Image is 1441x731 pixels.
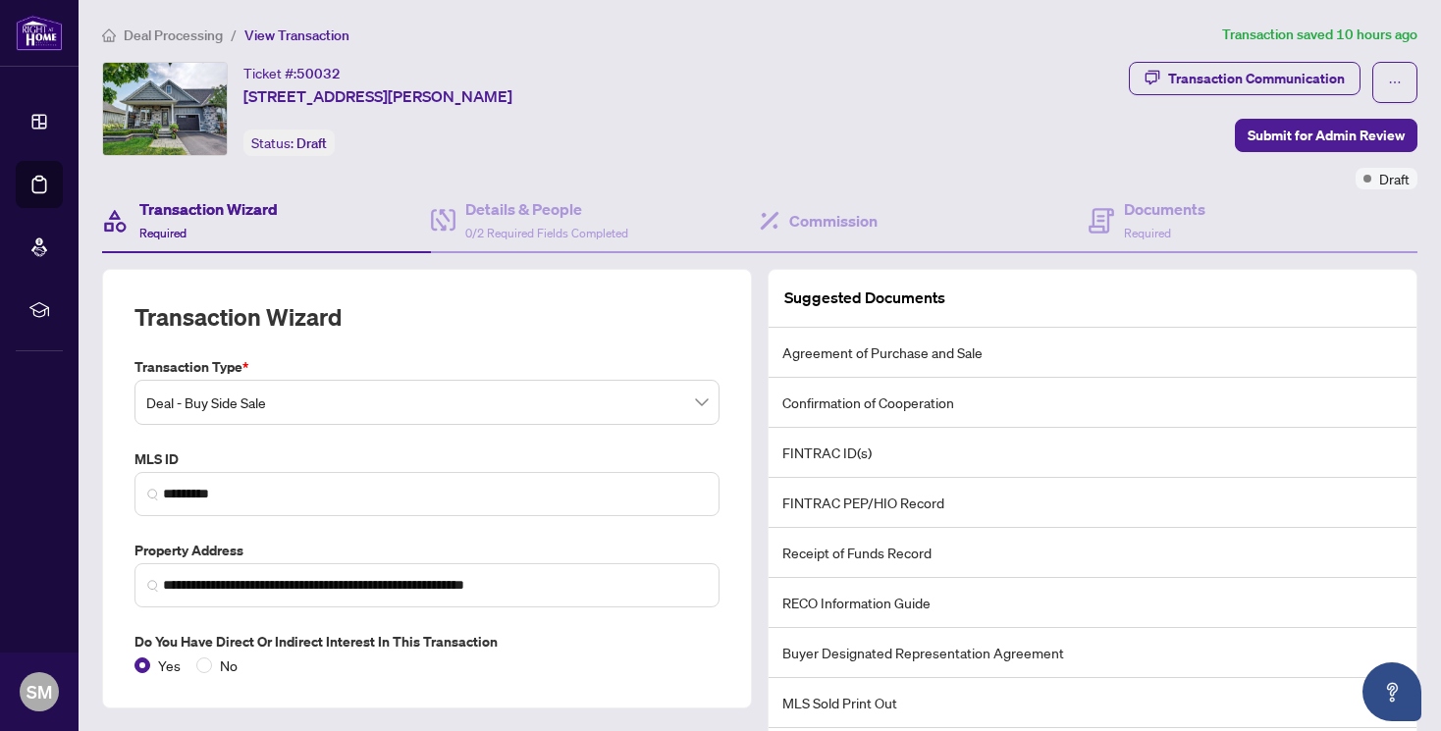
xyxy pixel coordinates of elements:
img: logo [16,15,63,51]
span: Draft [296,134,327,152]
img: search_icon [147,580,159,592]
span: Required [139,226,187,240]
li: FINTRAC ID(s) [769,428,1416,478]
div: Transaction Communication [1168,63,1345,94]
h4: Commission [789,209,878,233]
li: Buyer Designated Representation Agreement [769,628,1416,678]
li: FINTRAC PEP/HIO Record [769,478,1416,528]
span: 0/2 Required Fields Completed [465,226,628,240]
label: Do you have direct or indirect interest in this transaction [134,631,720,653]
label: Property Address [134,540,720,561]
li: Agreement of Purchase and Sale [769,328,1416,378]
button: Transaction Communication [1129,62,1361,95]
span: Draft [1379,168,1410,189]
span: Yes [150,654,188,676]
button: Submit for Admin Review [1235,119,1417,152]
img: IMG-X12355205_1.jpg [103,63,227,155]
div: Ticket #: [243,62,341,84]
li: Receipt of Funds Record [769,528,1416,578]
span: 50032 [296,65,341,82]
h2: Transaction Wizard [134,301,342,333]
button: Open asap [1362,662,1421,721]
span: Submit for Admin Review [1248,120,1405,151]
h4: Documents [1124,197,1205,221]
h4: Details & People [465,197,628,221]
label: MLS ID [134,448,720,470]
label: Transaction Type [134,356,720,378]
span: ellipsis [1388,76,1402,89]
li: Confirmation of Cooperation [769,378,1416,428]
li: RECO Information Guide [769,578,1416,628]
span: Deal Processing [124,26,223,44]
span: Deal - Buy Side Sale [146,384,708,421]
h4: Transaction Wizard [139,197,278,221]
span: No [212,654,245,676]
span: SM [27,678,52,705]
img: search_icon [147,489,159,500]
li: / [231,24,237,46]
span: Required [1124,226,1171,240]
span: home [102,28,116,42]
article: Transaction saved 10 hours ago [1222,24,1417,46]
span: [STREET_ADDRESS][PERSON_NAME] [243,84,512,108]
div: Status: [243,130,335,156]
span: View Transaction [244,26,349,44]
article: Suggested Documents [784,286,945,310]
li: MLS Sold Print Out [769,678,1416,728]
